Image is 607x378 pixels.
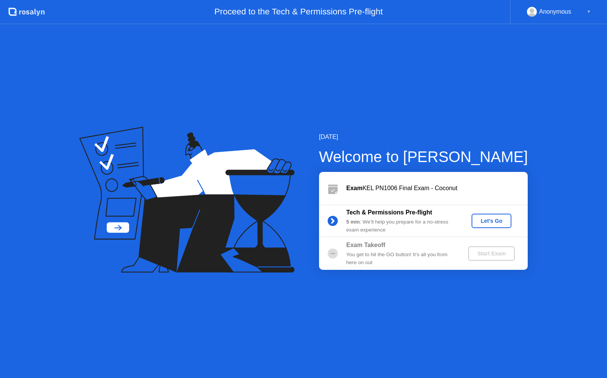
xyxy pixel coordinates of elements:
button: Start Exam [468,246,515,261]
div: KEL PN1006 Final Exam - Coconut [346,184,528,193]
div: Anonymous [539,7,571,17]
div: Welcome to [PERSON_NAME] [319,145,528,168]
div: [DATE] [319,132,528,142]
b: Tech & Permissions Pre-flight [346,209,432,216]
b: Exam Takeoff [346,242,385,248]
b: Exam [346,185,363,191]
b: 5 min [346,219,360,225]
div: Let's Go [475,218,508,224]
div: : We’ll help you prepare for a no-stress exam experience [346,218,456,234]
div: Start Exam [471,250,512,257]
div: ▼ [587,7,591,17]
div: You get to hit the GO button! It’s all you from here on out [346,251,456,266]
button: Let's Go [472,214,511,228]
